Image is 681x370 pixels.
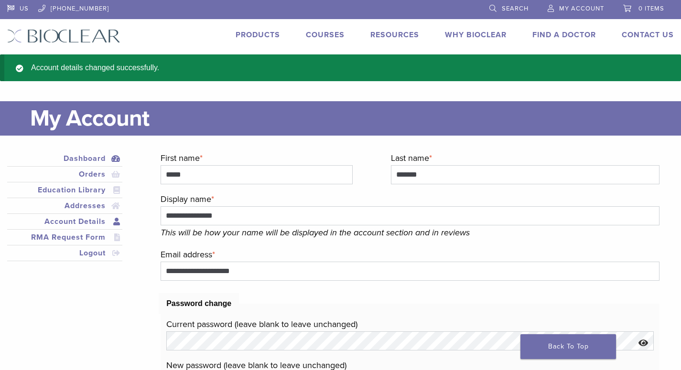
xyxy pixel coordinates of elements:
label: First name [161,151,352,165]
a: Find A Doctor [532,30,596,40]
button: Show password [633,331,654,356]
a: Account Details [9,216,120,227]
img: Bioclear [7,29,120,43]
span: Search [502,5,529,12]
legend: Password change [159,293,239,314]
em: This will be how your name will be displayed in the account section and in reviews [161,227,470,238]
a: Why Bioclear [445,30,507,40]
nav: Account pages [7,151,122,273]
h1: My Account [30,101,674,136]
a: Addresses [9,200,120,211]
a: Contact Us [622,30,674,40]
a: Courses [306,30,345,40]
span: 0 items [638,5,664,12]
label: Email address [161,247,659,262]
a: Dashboard [9,153,120,164]
a: Education Library [9,184,120,196]
a: RMA Request Form [9,232,120,243]
a: Back To Top [520,334,616,359]
a: Products [236,30,280,40]
label: Display name [161,192,659,206]
a: Resources [370,30,419,40]
span: My Account [559,5,604,12]
a: Orders [9,169,120,180]
a: Logout [9,247,120,259]
label: Current password (leave blank to leave unchanged) [166,317,654,331]
label: Last name [391,151,659,165]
